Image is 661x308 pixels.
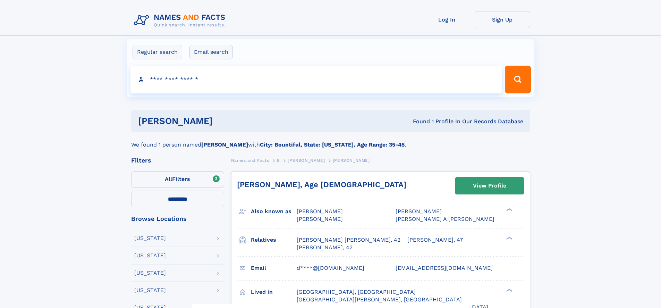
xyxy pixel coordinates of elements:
[130,66,502,93] input: search input
[231,156,269,165] a: Names and Facts
[505,236,513,240] div: ❯
[505,208,513,212] div: ❯
[260,141,405,148] b: City: Bountiful, State: [US_STATE], Age Range: 35-45
[396,208,442,215] span: [PERSON_NAME]
[251,234,297,246] h3: Relatives
[133,45,182,59] label: Regular search
[277,158,280,163] span: B
[333,158,370,163] span: [PERSON_NAME]
[313,118,523,125] div: Found 1 Profile In Our Records Database
[297,289,416,295] span: [GEOGRAPHIC_DATA], [GEOGRAPHIC_DATA]
[297,296,462,303] span: [GEOGRAPHIC_DATA][PERSON_NAME], [GEOGRAPHIC_DATA]
[475,11,530,28] a: Sign Up
[297,208,343,215] span: [PERSON_NAME]
[251,206,297,217] h3: Also known as
[297,236,400,244] a: [PERSON_NAME] [PERSON_NAME], 42
[131,216,224,222] div: Browse Locations
[407,236,463,244] a: [PERSON_NAME], 47
[396,216,494,222] span: [PERSON_NAME] A [PERSON_NAME]
[419,11,475,28] a: Log In
[131,11,231,30] img: Logo Names and Facts
[134,235,166,241] div: [US_STATE]
[131,132,530,149] div: We found 1 person named with .
[455,177,524,194] a: View Profile
[138,117,313,125] h1: [PERSON_NAME]
[288,156,325,165] a: [PERSON_NAME]
[297,244,353,251] a: [PERSON_NAME], 42
[277,156,280,165] a: B
[189,45,233,59] label: Email search
[131,171,224,188] label: Filters
[165,176,172,182] span: All
[505,288,513,292] div: ❯
[251,262,297,274] h3: Email
[505,66,531,93] button: Search Button
[131,157,224,164] div: Filters
[134,253,166,258] div: [US_STATE]
[134,288,166,293] div: [US_STATE]
[473,178,506,194] div: View Profile
[288,158,325,163] span: [PERSON_NAME]
[237,180,406,189] a: [PERSON_NAME], Age [DEMOGRAPHIC_DATA]
[297,216,343,222] span: [PERSON_NAME]
[396,265,493,271] span: [EMAIL_ADDRESS][DOMAIN_NAME]
[251,286,297,298] h3: Lived in
[201,141,248,148] b: [PERSON_NAME]
[134,270,166,276] div: [US_STATE]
